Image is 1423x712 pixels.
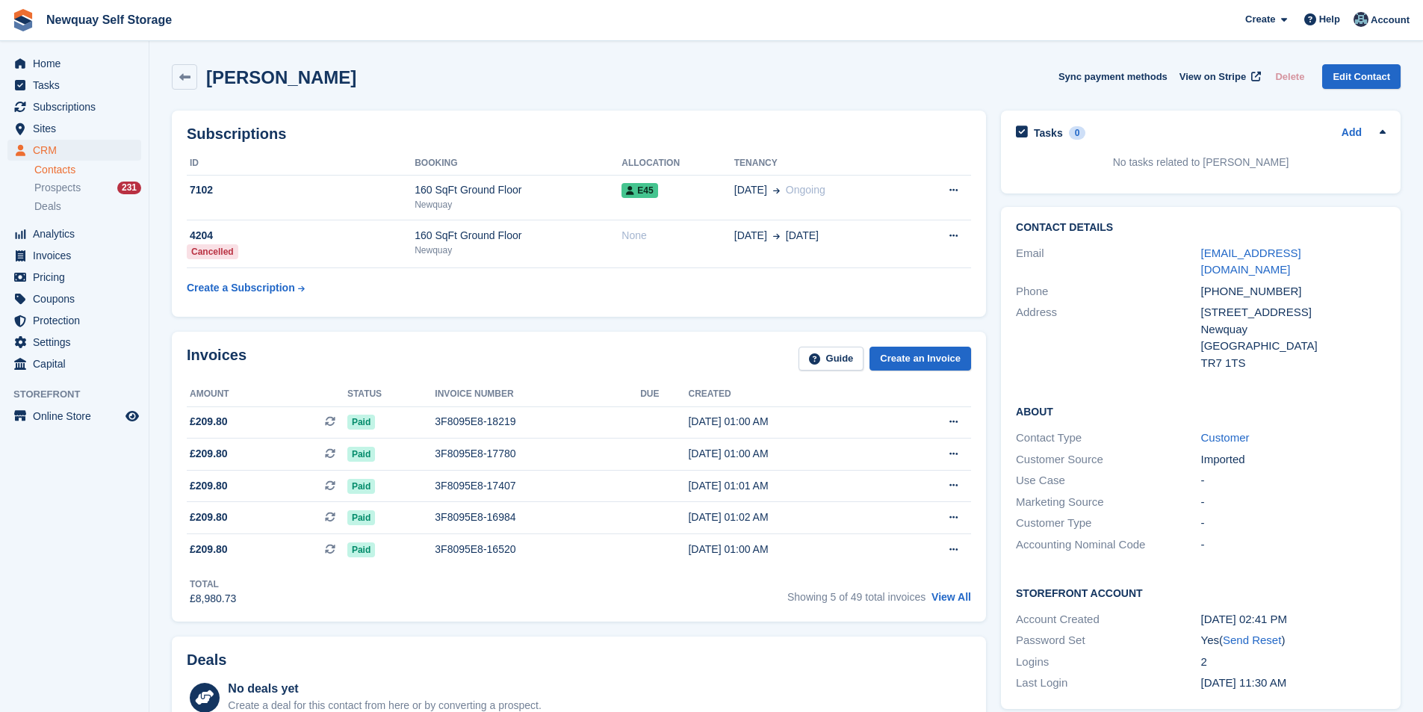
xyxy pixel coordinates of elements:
span: Deals [34,199,61,214]
span: Subscriptions [33,96,123,117]
div: Newquay [415,244,621,257]
span: Help [1319,12,1340,27]
div: 4204 [187,228,415,244]
div: - [1201,494,1386,511]
div: [DATE] 01:02 AM [688,510,891,525]
th: Created [688,383,891,406]
th: Booking [415,152,621,176]
div: Last Login [1016,675,1200,692]
span: Paid [347,415,375,430]
button: Delete [1269,64,1310,89]
div: 7102 [187,182,415,198]
a: menu [7,245,141,266]
span: Create [1245,12,1275,27]
span: Home [33,53,123,74]
a: menu [7,353,141,374]
a: menu [7,140,141,161]
div: £8,980.73 [190,591,236,607]
div: [PHONE_NUMBER] [1201,283,1386,300]
th: Status [347,383,435,406]
div: Create a Subscription [187,280,295,296]
div: 0 [1069,126,1086,140]
a: Create a Subscription [187,274,305,302]
div: Contact Type [1016,430,1200,447]
div: Imported [1201,451,1386,468]
div: Newquay [1201,321,1386,338]
a: [EMAIL_ADDRESS][DOMAIN_NAME] [1201,247,1301,276]
span: Prospects [34,181,81,195]
span: £209.80 [190,478,228,494]
a: menu [7,96,141,117]
th: Tenancy [734,152,911,176]
div: - [1201,515,1386,532]
div: Address [1016,304,1200,371]
span: Online Store [33,406,123,427]
h2: [PERSON_NAME] [206,67,356,87]
div: [DATE] 01:00 AM [688,542,891,557]
a: Customer [1201,431,1250,444]
div: 3F8095E8-16520 [435,542,640,557]
a: menu [7,75,141,96]
th: ID [187,152,415,176]
span: Protection [33,310,123,331]
th: Due [640,383,688,406]
span: Paid [347,542,375,557]
span: Showing 5 of 49 total invoices [787,591,926,603]
span: Ongoing [786,184,825,196]
span: View on Stripe [1179,69,1246,84]
a: menu [7,406,141,427]
span: [DATE] [734,182,767,198]
a: Preview store [123,407,141,425]
a: menu [7,332,141,353]
span: £209.80 [190,446,228,462]
span: Paid [347,447,375,462]
div: Account Created [1016,611,1200,628]
span: Sites [33,118,123,139]
time: 2022-04-13 10:30:11 UTC [1201,676,1287,689]
span: Storefront [13,387,149,402]
a: Send Reset [1223,634,1281,646]
span: Tasks [33,75,123,96]
a: Edit Contact [1322,64,1401,89]
div: [DATE] 02:41 PM [1201,611,1386,628]
h2: Subscriptions [187,126,971,143]
a: View All [931,591,971,603]
div: 3F8095E8-17407 [435,478,640,494]
a: menu [7,53,141,74]
th: Allocation [621,152,734,176]
div: Customer Type [1016,515,1200,532]
div: Customer Source [1016,451,1200,468]
div: Email [1016,245,1200,279]
div: 160 SqFt Ground Floor [415,182,621,198]
a: menu [7,267,141,288]
div: Logins [1016,654,1200,671]
div: Phone [1016,283,1200,300]
h2: About [1016,403,1386,418]
div: Password Set [1016,632,1200,649]
div: - [1201,536,1386,554]
div: 160 SqFt Ground Floor [415,228,621,244]
div: 2 [1201,654,1386,671]
div: 231 [117,182,141,194]
a: Guide [799,347,864,371]
a: menu [7,310,141,331]
a: menu [7,288,141,309]
span: Coupons [33,288,123,309]
div: [DATE] 01:00 AM [688,446,891,462]
span: ( ) [1219,634,1285,646]
h2: Deals [187,651,226,669]
span: Capital [33,353,123,374]
a: menu [7,118,141,139]
a: Newquay Self Storage [40,7,178,32]
span: £209.80 [190,510,228,525]
div: [DATE] 01:00 AM [688,414,891,430]
span: £209.80 [190,414,228,430]
div: [STREET_ADDRESS] [1201,304,1386,321]
span: Settings [33,332,123,353]
div: Yes [1201,632,1386,649]
a: View on Stripe [1174,64,1264,89]
a: Deals [34,199,141,214]
span: CRM [33,140,123,161]
div: 3F8095E8-17780 [435,446,640,462]
div: TR7 1TS [1201,355,1386,372]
